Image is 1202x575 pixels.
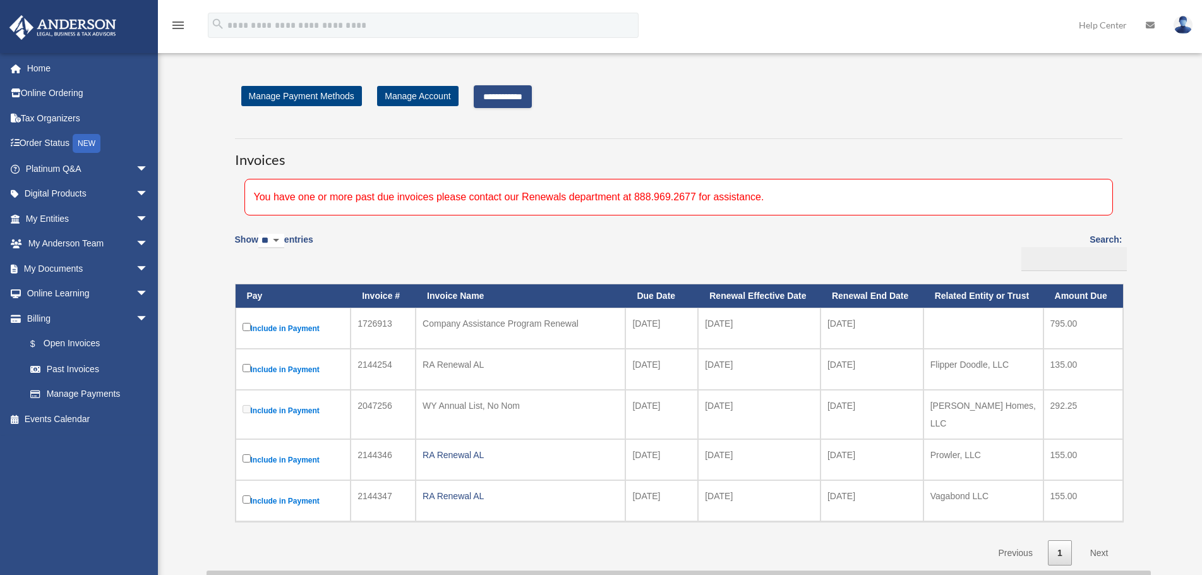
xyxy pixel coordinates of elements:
[9,206,167,231] a: My Entitiesarrow_drop_down
[9,106,167,131] a: Tax Organizers
[423,397,618,415] div: WY Annual List, No Nom
[698,439,820,480] td: [DATE]
[243,361,344,377] label: Include in Payment
[243,323,251,331] input: Include in Payment
[625,349,698,390] td: [DATE]
[698,390,820,439] td: [DATE]
[820,480,923,521] td: [DATE]
[244,179,1113,215] div: You have one or more past due invoices please contact our Renewals department at 888.969.2677 for...
[820,439,923,480] td: [DATE]
[625,308,698,349] td: [DATE]
[423,446,618,464] div: RA Renewal AL
[9,181,167,207] a: Digital Productsarrow_drop_down
[243,495,251,504] input: Include in Payment
[9,156,167,181] a: Platinum Q&Aarrow_drop_down
[136,231,161,257] span: arrow_drop_down
[989,540,1042,566] a: Previous
[243,454,251,463] input: Include in Payment
[18,356,161,382] a: Past Invoices
[6,15,120,40] img: Anderson Advisors Platinum Portal
[423,315,618,332] div: Company Assistance Program Renewal
[351,349,416,390] td: 2144254
[1043,349,1123,390] td: 135.00
[923,390,1043,439] td: [PERSON_NAME] Homes, LLC
[698,349,820,390] td: [DATE]
[9,81,167,106] a: Online Ordering
[9,131,167,157] a: Order StatusNEW
[9,256,167,281] a: My Documentsarrow_drop_down
[1043,308,1123,349] td: 795.00
[243,493,344,509] label: Include in Payment
[211,17,225,31] i: search
[9,231,167,257] a: My Anderson Teamarrow_drop_down
[923,439,1043,480] td: Prowler, LLC
[1174,16,1193,34] img: User Pic
[625,390,698,439] td: [DATE]
[423,356,618,373] div: RA Renewal AL
[235,138,1122,170] h3: Invoices
[136,206,161,232] span: arrow_drop_down
[171,22,186,33] a: menu
[351,308,416,349] td: 1726913
[351,390,416,439] td: 2047256
[820,308,923,349] td: [DATE]
[923,349,1043,390] td: Flipper Doodle, LLC
[820,284,923,308] th: Renewal End Date: activate to sort column ascending
[1043,439,1123,480] td: 155.00
[820,349,923,390] td: [DATE]
[136,306,161,332] span: arrow_drop_down
[235,232,313,261] label: Show entries
[243,405,251,413] input: Include in Payment
[423,487,618,505] div: RA Renewal AL
[18,382,161,407] a: Manage Payments
[73,134,100,153] div: NEW
[1048,540,1072,566] a: 1
[9,56,167,81] a: Home
[241,86,362,106] a: Manage Payment Methods
[136,281,161,307] span: arrow_drop_down
[258,234,284,248] select: Showentries
[1043,284,1123,308] th: Amount Due: activate to sort column ascending
[1043,390,1123,439] td: 292.25
[923,284,1043,308] th: Related Entity or Trust: activate to sort column ascending
[820,390,923,439] td: [DATE]
[625,439,698,480] td: [DATE]
[243,364,251,372] input: Include in Payment
[37,336,44,352] span: $
[243,452,344,468] label: Include in Payment
[18,331,155,357] a: $Open Invoices
[136,156,161,182] span: arrow_drop_down
[136,256,161,282] span: arrow_drop_down
[416,284,625,308] th: Invoice Name: activate to sort column ascending
[377,86,458,106] a: Manage Account
[698,308,820,349] td: [DATE]
[923,480,1043,521] td: Vagabond LLC
[698,480,820,521] td: [DATE]
[136,181,161,207] span: arrow_drop_down
[243,402,344,418] label: Include in Payment
[351,480,416,521] td: 2144347
[9,281,167,306] a: Online Learningarrow_drop_down
[351,284,416,308] th: Invoice #: activate to sort column ascending
[9,306,161,331] a: Billingarrow_drop_down
[625,284,698,308] th: Due Date: activate to sort column ascending
[243,320,344,336] label: Include in Payment
[236,284,351,308] th: Pay: activate to sort column descending
[1021,247,1127,271] input: Search:
[1043,480,1123,521] td: 155.00
[171,18,186,33] i: menu
[625,480,698,521] td: [DATE]
[1017,232,1122,271] label: Search:
[9,406,167,432] a: Events Calendar
[351,439,416,480] td: 2144346
[698,284,820,308] th: Renewal Effective Date: activate to sort column ascending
